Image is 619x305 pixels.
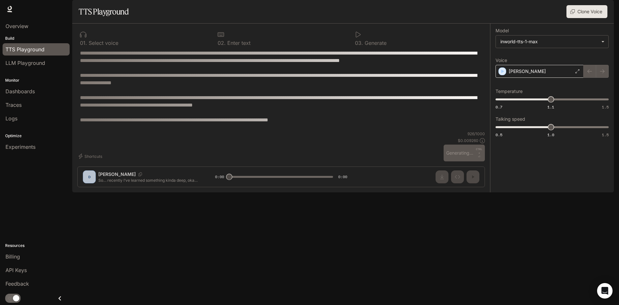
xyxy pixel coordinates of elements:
h1: TTS Playground [79,5,129,18]
p: Talking speed [496,117,525,121]
div: inworld-tts-1-max [500,38,598,45]
span: 1.5 [602,132,609,137]
p: 0 1 . [80,40,87,46]
button: Shortcuts [77,151,105,161]
button: Clone Voice [566,5,607,18]
div: inworld-tts-1-max [496,36,608,48]
p: 0 3 . [355,40,363,46]
p: Enter text [226,40,251,46]
span: 1.5 [602,104,609,110]
span: 1.1 [547,104,554,110]
p: 0 2 . [218,40,226,46]
span: 1.0 [547,132,554,137]
span: 0.7 [496,104,502,110]
p: Select voice [87,40,118,46]
p: Generate [363,40,387,46]
span: 0.5 [496,132,502,137]
p: Voice [496,58,507,63]
p: Model [496,28,509,33]
div: Open Intercom Messenger [597,283,613,299]
p: Temperature [496,89,523,94]
p: [PERSON_NAME] [509,68,546,75]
